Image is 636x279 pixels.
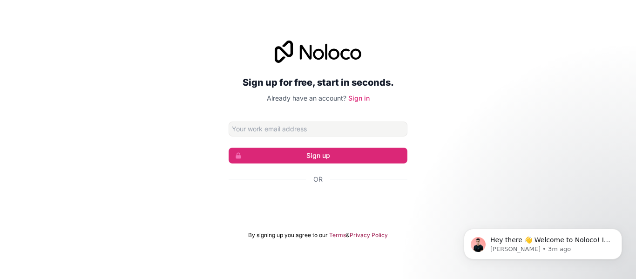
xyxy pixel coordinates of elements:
[346,231,350,239] span: &
[224,194,412,215] iframe: Botón Iniciar sesión con Google
[313,175,323,184] span: Or
[329,231,346,239] a: Terms
[229,148,407,163] button: Sign up
[248,231,328,239] span: By signing up you agree to our
[229,74,407,91] h2: Sign up for free, start in seconds.
[450,209,636,274] iframe: Intercom notifications message
[348,94,370,102] a: Sign in
[229,122,407,136] input: Email address
[350,231,388,239] a: Privacy Policy
[267,94,346,102] span: Already have an account?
